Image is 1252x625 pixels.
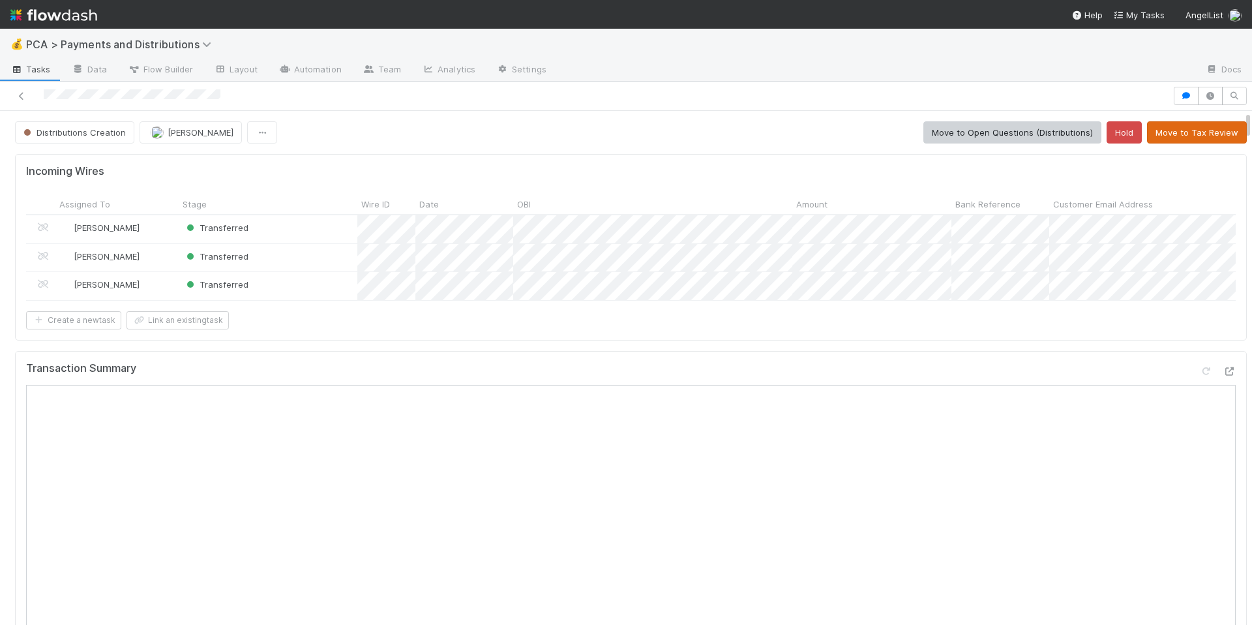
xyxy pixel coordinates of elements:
button: Move to Open Questions (Distributions) [923,121,1101,144]
h5: Incoming Wires [26,165,104,178]
div: [PERSON_NAME] [61,221,140,234]
button: [PERSON_NAME] [140,121,242,144]
a: My Tasks [1113,8,1165,22]
span: Stage [183,198,207,211]
button: Link an existingtask [127,311,229,329]
span: AngelList [1185,10,1223,20]
button: Distributions Creation [15,121,134,144]
span: Transferred [184,222,248,233]
a: Layout [203,60,268,81]
span: [PERSON_NAME] [74,279,140,290]
img: avatar_eacbd5bb-7590-4455-a9e9-12dcb5674423.png [61,251,72,262]
span: Transferred [184,251,248,262]
span: Assigned To [59,198,110,211]
h5: Transaction Summary [26,362,136,375]
a: Analytics [411,60,486,81]
div: Transferred [184,221,248,234]
span: PCA > Payments and Distributions [26,38,218,51]
span: Flow Builder [128,63,193,76]
span: 💰 [10,38,23,50]
button: Hold [1107,121,1142,144]
span: Date [419,198,439,211]
a: Settings [486,60,557,81]
span: Amount [796,198,827,211]
div: Help [1071,8,1103,22]
button: Move to Tax Review [1147,121,1247,144]
div: Transferred [184,278,248,291]
a: Team [352,60,411,81]
span: My Tasks [1113,10,1165,20]
img: avatar_a2d05fec-0a57-4266-8476-74cda3464b0e.png [151,126,164,139]
a: Docs [1195,60,1252,81]
span: Distributions Creation [21,127,126,138]
span: [PERSON_NAME] [74,222,140,233]
div: [PERSON_NAME] [61,250,140,263]
img: logo-inverted-e16ddd16eac7371096b0.svg [10,4,97,26]
img: avatar_a2d05fec-0a57-4266-8476-74cda3464b0e.png [1229,9,1242,22]
img: avatar_eacbd5bb-7590-4455-a9e9-12dcb5674423.png [61,279,72,290]
span: [PERSON_NAME] [74,251,140,262]
a: Automation [268,60,352,81]
img: avatar_eacbd5bb-7590-4455-a9e9-12dcb5674423.png [61,222,72,233]
span: [PERSON_NAME] [168,127,233,138]
span: Tasks [10,63,51,76]
div: Transferred [184,250,248,263]
span: Customer Email Address [1053,198,1153,211]
div: [PERSON_NAME] [61,278,140,291]
span: Wire ID [361,198,390,211]
a: Flow Builder [117,60,203,81]
button: Create a newtask [26,311,121,329]
a: Data [61,60,117,81]
span: Bank Reference [955,198,1021,211]
span: Transferred [184,279,248,290]
span: OBI [517,198,531,211]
